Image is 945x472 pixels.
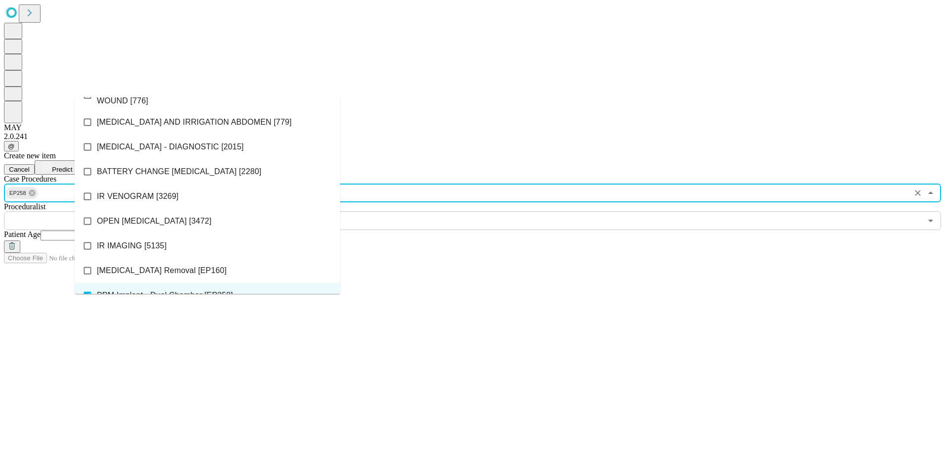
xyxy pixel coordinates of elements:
[35,160,80,175] button: Predict
[4,141,19,151] button: @
[97,265,227,277] span: [MEDICAL_DATA] Removal [EP160]
[4,202,45,211] span: Proceduralist
[4,151,56,160] span: Create new item
[4,164,35,175] button: Cancel
[4,230,41,238] span: Patient Age
[5,188,30,199] span: EP258
[97,240,167,252] span: IR IMAGING [5135]
[8,142,15,150] span: @
[97,190,178,202] span: IR VENOGRAM [3269]
[4,175,56,183] span: Scheduled Procedure
[97,166,261,178] span: BATTERY CHANGE [MEDICAL_DATA] [2280]
[9,166,30,173] span: Cancel
[97,215,212,227] span: OPEN [MEDICAL_DATA] [3472]
[924,214,938,228] button: Open
[52,166,72,173] span: Predict
[4,123,941,132] div: MAY
[97,289,233,301] span: PPM Implant - Dual Chamber [EP258]
[4,132,941,141] div: 2.0.241
[97,141,244,153] span: [MEDICAL_DATA] - DIAGNOSTIC [2015]
[911,186,925,200] button: Clear
[5,187,38,199] div: EP258
[924,186,938,200] button: Close
[97,116,292,128] span: [MEDICAL_DATA] AND IRRIGATION ABDOMEN [779]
